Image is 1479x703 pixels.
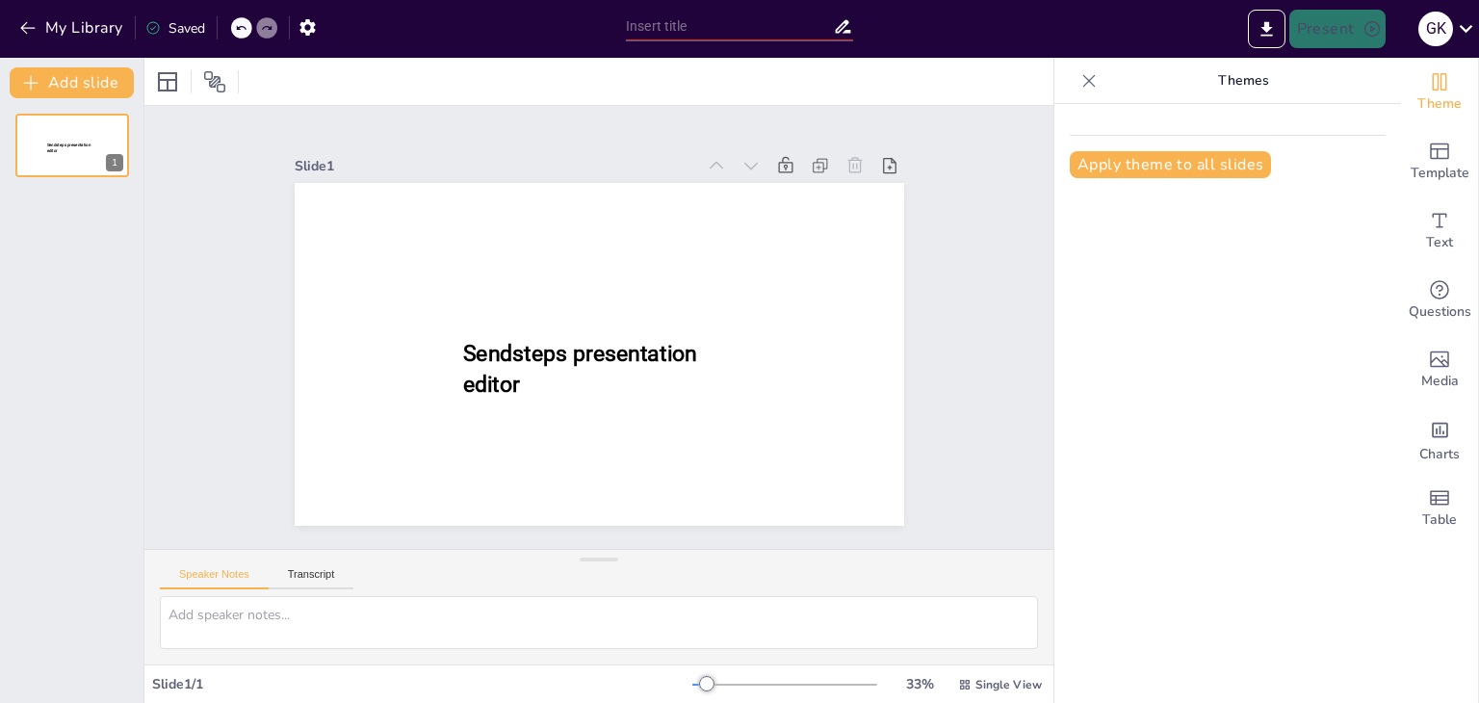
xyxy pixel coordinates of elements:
[152,675,692,693] div: Slide 1 / 1
[1426,232,1453,253] span: Text
[1104,58,1382,104] p: Themes
[1070,151,1271,178] button: Apply theme to all slides
[10,67,134,98] button: Add slide
[1417,93,1462,115] span: Theme
[1401,404,1478,474] div: Add charts and graphs
[160,568,269,589] button: Speaker Notes
[47,143,91,153] span: Sendsteps presentation editor
[269,568,354,589] button: Transcript
[1401,335,1478,404] div: Add images, graphics, shapes or video
[1421,371,1459,392] span: Media
[203,70,226,93] span: Position
[145,19,205,38] div: Saved
[1419,444,1460,465] span: Charts
[1401,127,1478,196] div: Add ready made slides
[1289,10,1386,48] button: Present
[1401,266,1478,335] div: Get real-time input from your audience
[14,13,131,43] button: My Library
[896,675,943,693] div: 33 %
[462,340,696,397] span: Sendsteps presentation editor
[1401,474,1478,543] div: Add a table
[1401,58,1478,127] div: Change the overall theme
[626,13,833,40] input: Insert title
[1248,10,1285,48] button: Export to PowerPoint
[152,66,183,97] div: Layout
[1418,10,1453,48] button: G K
[1409,301,1471,323] span: Questions
[975,677,1042,692] span: Single View
[106,154,123,171] div: 1
[15,114,129,177] div: 1
[295,157,696,175] div: Slide 1
[1401,196,1478,266] div: Add text boxes
[1411,163,1469,184] span: Template
[1418,12,1453,46] div: G K
[1422,509,1457,531] span: Table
